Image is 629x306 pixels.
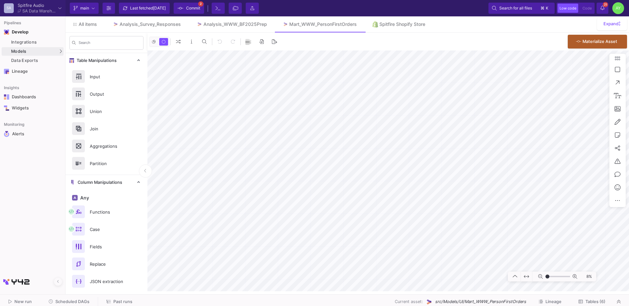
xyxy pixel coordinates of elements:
span: Search for all files [499,3,532,13]
div: Replace [86,259,131,269]
div: Fields [86,242,131,252]
mat-expansion-panel-header: Table Manipulations [66,53,147,68]
span: ⌘ [541,4,544,12]
span: [DATE] [153,6,166,10]
div: Table Manipulations [66,68,147,175]
span: Models [11,49,27,54]
img: Tab icon [197,22,202,27]
button: Partition [66,155,147,172]
div: Join [86,124,131,134]
button: Last fetched[DATE] [119,3,170,14]
button: Functions [66,203,147,220]
div: Integrations [11,40,62,45]
span: All items [79,22,97,27]
div: Spitfire Audio [18,3,56,8]
button: Fields [66,238,147,255]
div: Partition [86,159,131,168]
a: Navigation iconDashboards [2,92,64,102]
div: Union [86,106,131,116]
div: SA [4,3,14,13]
mat-expansion-panel-header: Column Manipulations [66,175,147,190]
button: Case [66,220,147,238]
div: Analysis_WWW_BF2025Prep [203,22,267,27]
span: src/Models/UI/Mart_WWW_PersonFirstOrders [435,298,526,305]
span: main [80,3,89,13]
button: Search for all files⌘k [488,3,555,14]
button: Commit [174,3,204,14]
img: Tab icon [372,21,378,27]
button: Code [581,4,594,13]
span: Past runs [113,299,132,304]
img: Navigation icon [4,69,9,74]
a: Navigation iconWidgets [2,103,64,113]
img: Navigation icon [4,105,9,111]
span: Scheduled DAGs [55,299,89,304]
div: Lineage [12,69,54,74]
div: Spitfire Shopify Store [379,22,425,27]
span: Materialize Asset [582,39,617,44]
button: Join [66,120,147,137]
button: AY [610,2,624,14]
div: Output [86,89,131,99]
img: Tab icon [113,22,118,27]
span: Low code [560,6,576,10]
button: Materialize Asset [568,35,627,48]
div: Data Exports [11,58,62,63]
div: Dashboards [12,94,54,100]
button: Union [66,103,147,120]
button: Input [66,68,147,85]
button: Aggregations [66,137,147,155]
span: 8% [580,271,595,282]
mat-expansion-panel-header: Navigation iconDevelop [2,27,64,37]
button: main [70,3,99,14]
a: Navigation iconLineage [2,66,64,77]
span: Tables (6) [585,299,605,304]
a: Navigation iconAlerts [2,128,64,140]
span: Current asset: [395,298,423,305]
span: Commit [186,3,200,13]
span: 25 [603,2,608,7]
div: Functions [86,207,131,217]
div: AY [612,2,624,14]
div: Mart_WWW_PersonFirstOrders [289,22,357,27]
button: ⌘k [539,4,551,12]
button: Replace [66,255,147,273]
div: Develop [12,29,22,35]
span: Column Manipulations [75,180,122,185]
span: Table Manipulations [74,58,117,63]
div: Input [86,72,131,82]
span: New run [14,299,32,304]
div: Analysis_Survey_Responses [120,22,181,27]
span: Any [79,195,89,201]
img: Navigation icon [4,29,9,35]
button: Low code [558,4,578,13]
img: Tab icon [283,22,288,27]
button: 25 [597,3,608,14]
div: Last fetched [130,3,166,13]
div: Alerts [12,131,55,137]
img: Navigation icon [4,94,9,100]
div: Case [86,224,131,234]
span: k [546,4,548,12]
span: Lineage [545,299,562,304]
input: Search [79,42,141,46]
div: JSON extraction [86,277,131,286]
div: Widgets [12,105,54,111]
button: Output [66,85,147,103]
img: Navigation icon [4,131,10,137]
a: Data Exports [2,56,64,65]
div: SA Data Warehouse [22,9,56,13]
span: Code [582,6,592,10]
div: Aggregations [86,141,131,151]
img: UI Model [426,298,432,305]
button: JSON extraction [66,273,147,290]
a: Integrations [2,38,64,47]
